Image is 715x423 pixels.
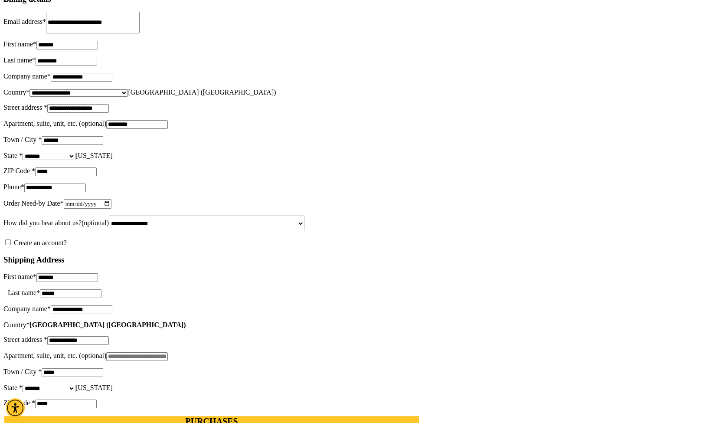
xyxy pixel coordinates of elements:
div: Accessibility Menu [6,398,25,417]
label: State [3,152,23,159]
span: (optional) [79,352,106,359]
label: Apartment, suite, unit, etc. [3,352,106,359]
span: Texas [75,152,113,159]
label: Town / City [3,136,42,143]
strong: [GEOGRAPHIC_DATA] ([GEOGRAPHIC_DATA]) [29,321,186,328]
label: First name [3,40,36,48]
label: Phone [3,183,24,190]
span: State/Province [75,384,113,391]
label: How did you hear about us? [3,219,109,226]
label: Country [3,321,29,328]
label: Apartment, suite, unit, etc. [3,120,106,127]
label: Email address [3,18,46,25]
label: Order Need-by Date [3,200,64,207]
span: Shipping Address [3,255,65,264]
label: Company name [3,305,51,312]
label: Street address [3,104,47,111]
label: ZIP Code [3,167,35,174]
span: United States (US) [128,89,276,96]
span: Create an account? [14,239,67,246]
label: Last name [8,289,40,296]
label: Country [3,89,29,96]
span: Florida [75,384,113,391]
label: Town / City [3,368,42,375]
span: (optional) [79,120,106,127]
label: Company name [3,72,51,80]
label: Last name [3,56,36,64]
span: State/Province [75,152,113,159]
span: (optional) [82,219,109,226]
input: Create an account? [5,239,11,245]
span: Country [128,89,276,96]
label: State [3,384,23,391]
label: Street address [3,336,47,343]
label: First name [3,273,36,280]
